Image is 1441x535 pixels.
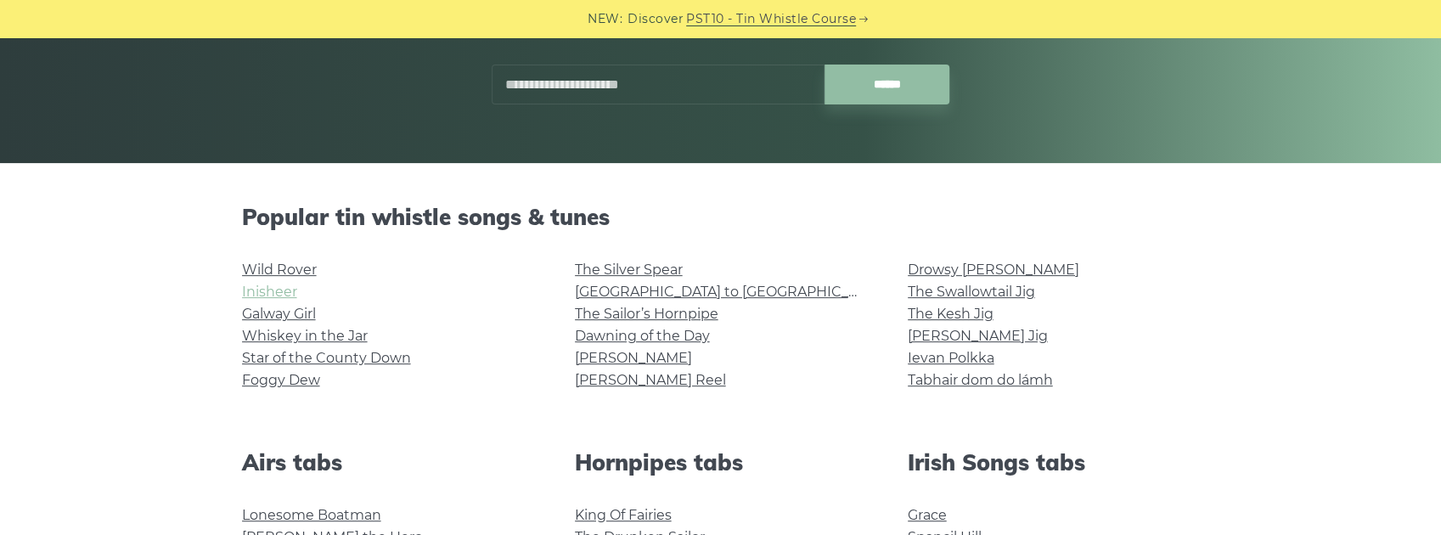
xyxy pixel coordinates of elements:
[908,328,1048,344] a: [PERSON_NAME] Jig
[686,9,856,29] a: PST10 - Tin Whistle Course
[242,306,316,322] a: Galway Girl
[575,262,683,278] a: The Silver Spear
[908,372,1053,388] a: Tabhair dom do lámh
[242,262,317,278] a: Wild Rover
[575,284,888,300] a: [GEOGRAPHIC_DATA] to [GEOGRAPHIC_DATA]
[575,507,672,523] a: King Of Fairies
[628,9,684,29] span: Discover
[242,350,411,366] a: Star of the County Down
[908,284,1035,300] a: The Swallowtail Jig
[908,306,994,322] a: The Kesh Jig
[575,372,726,388] a: [PERSON_NAME] Reel
[908,350,994,366] a: Ievan Polkka
[575,449,867,476] h2: Hornpipes tabs
[242,204,1200,230] h2: Popular tin whistle songs & tunes
[242,372,320,388] a: Foggy Dew
[242,284,297,300] a: Inisheer
[588,9,622,29] span: NEW:
[575,328,710,344] a: Dawning of the Day
[242,449,534,476] h2: Airs tabs
[242,328,368,344] a: Whiskey in the Jar
[575,306,718,322] a: The Sailor’s Hornpipe
[575,350,692,366] a: [PERSON_NAME]
[908,449,1200,476] h2: Irish Songs tabs
[242,507,381,523] a: Lonesome Boatman
[908,262,1079,278] a: Drowsy [PERSON_NAME]
[908,507,947,523] a: Grace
